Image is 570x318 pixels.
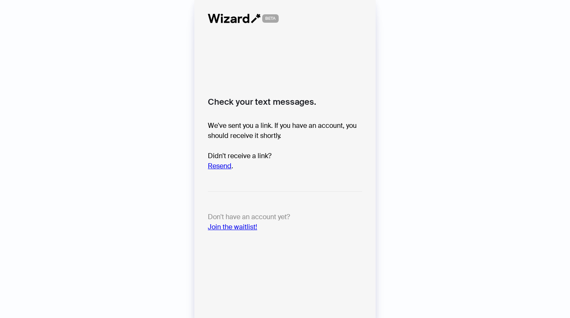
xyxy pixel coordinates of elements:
p: We've sent you a link. If you have an account, you should receive it shortly. Didn't receive a li... [208,121,362,171]
h2: Check your text messages. [208,96,362,107]
a: Resend [208,162,231,170]
p: Don't have an account yet? [208,212,362,232]
a: Join the waitlist! [208,223,257,231]
span: BETA [262,14,279,23]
